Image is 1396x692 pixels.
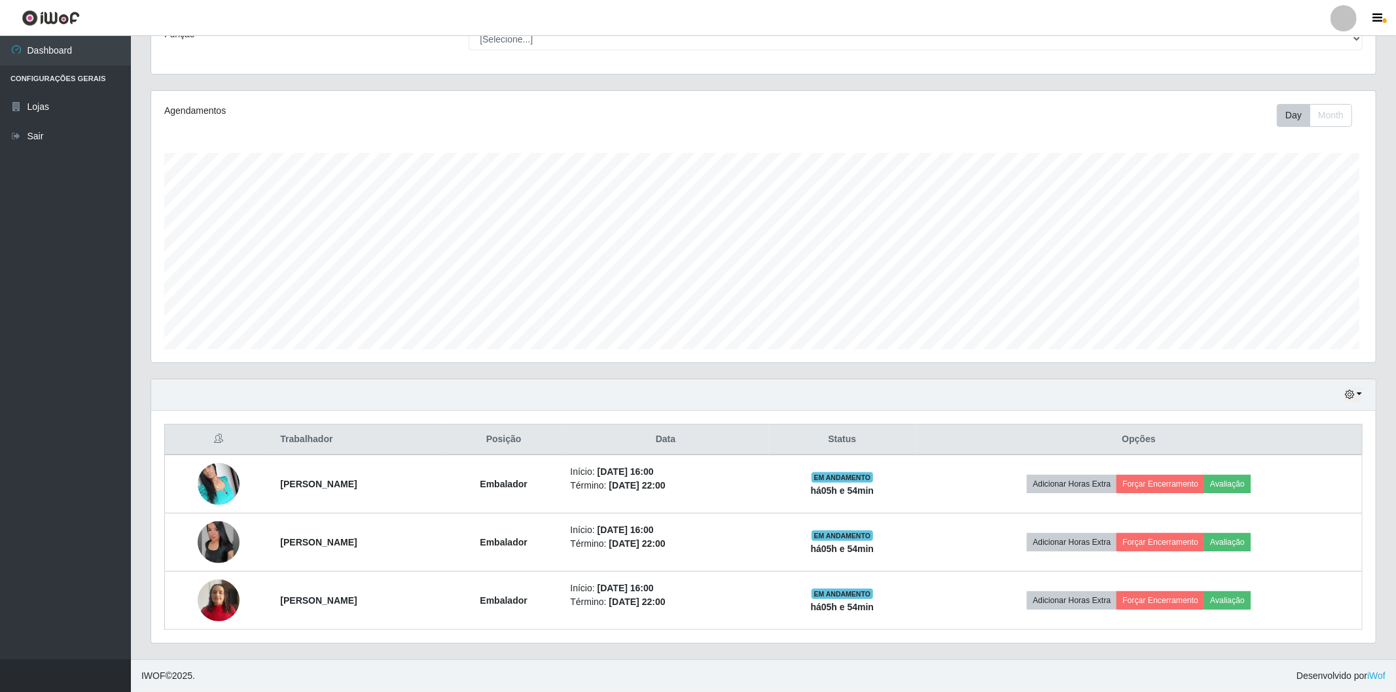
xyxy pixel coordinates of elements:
[916,424,1362,455] th: Opções
[1277,104,1310,127] button: Day
[598,466,654,477] time: [DATE] 16:00
[1117,591,1204,610] button: Forçar Encerramento
[1367,670,1386,681] a: iWof
[812,472,874,483] span: EM ANDAMENTO
[198,521,240,563] img: 1750472737511.jpeg
[1297,669,1386,683] span: Desenvolvido por
[769,424,916,455] th: Status
[1117,533,1204,551] button: Forçar Encerramento
[1310,104,1352,127] button: Month
[609,538,666,549] time: [DATE] 22:00
[562,424,768,455] th: Data
[445,424,563,455] th: Posição
[570,537,761,551] li: Término:
[609,597,666,607] time: [DATE] 22:00
[480,479,527,489] strong: Embalador
[811,485,874,496] strong: há 05 h e 54 min
[570,465,761,479] li: Início:
[812,589,874,599] span: EM ANDAMENTO
[570,523,761,537] li: Início:
[1277,104,1363,127] div: Toolbar with button groups
[1204,475,1251,493] button: Avaliação
[609,480,666,491] time: [DATE] 22:00
[1117,475,1204,493] button: Forçar Encerramento
[198,456,240,511] img: 1697796543878.jpeg
[1204,533,1251,551] button: Avaliação
[141,670,166,681] span: IWOF
[1277,104,1352,127] div: First group
[811,602,874,612] strong: há 05 h e 54 min
[811,544,874,554] strong: há 05 h e 54 min
[570,595,761,609] li: Término:
[1027,533,1117,551] button: Adicionar Horas Extra
[280,537,357,547] strong: [PERSON_NAME]
[22,10,80,26] img: CoreUI Logo
[164,104,652,118] div: Agendamentos
[598,583,654,593] time: [DATE] 16:00
[198,572,240,628] img: 1737135977494.jpeg
[1027,591,1117,610] button: Adicionar Horas Extra
[480,595,527,606] strong: Embalador
[598,525,654,535] time: [DATE] 16:00
[480,537,527,547] strong: Embalador
[1204,591,1251,610] button: Avaliação
[141,669,195,683] span: © 2025 .
[570,581,761,595] li: Início:
[280,595,357,606] strong: [PERSON_NAME]
[272,424,445,455] th: Trabalhador
[280,479,357,489] strong: [PERSON_NAME]
[812,530,874,541] span: EM ANDAMENTO
[570,479,761,493] li: Término:
[1027,475,1117,493] button: Adicionar Horas Extra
